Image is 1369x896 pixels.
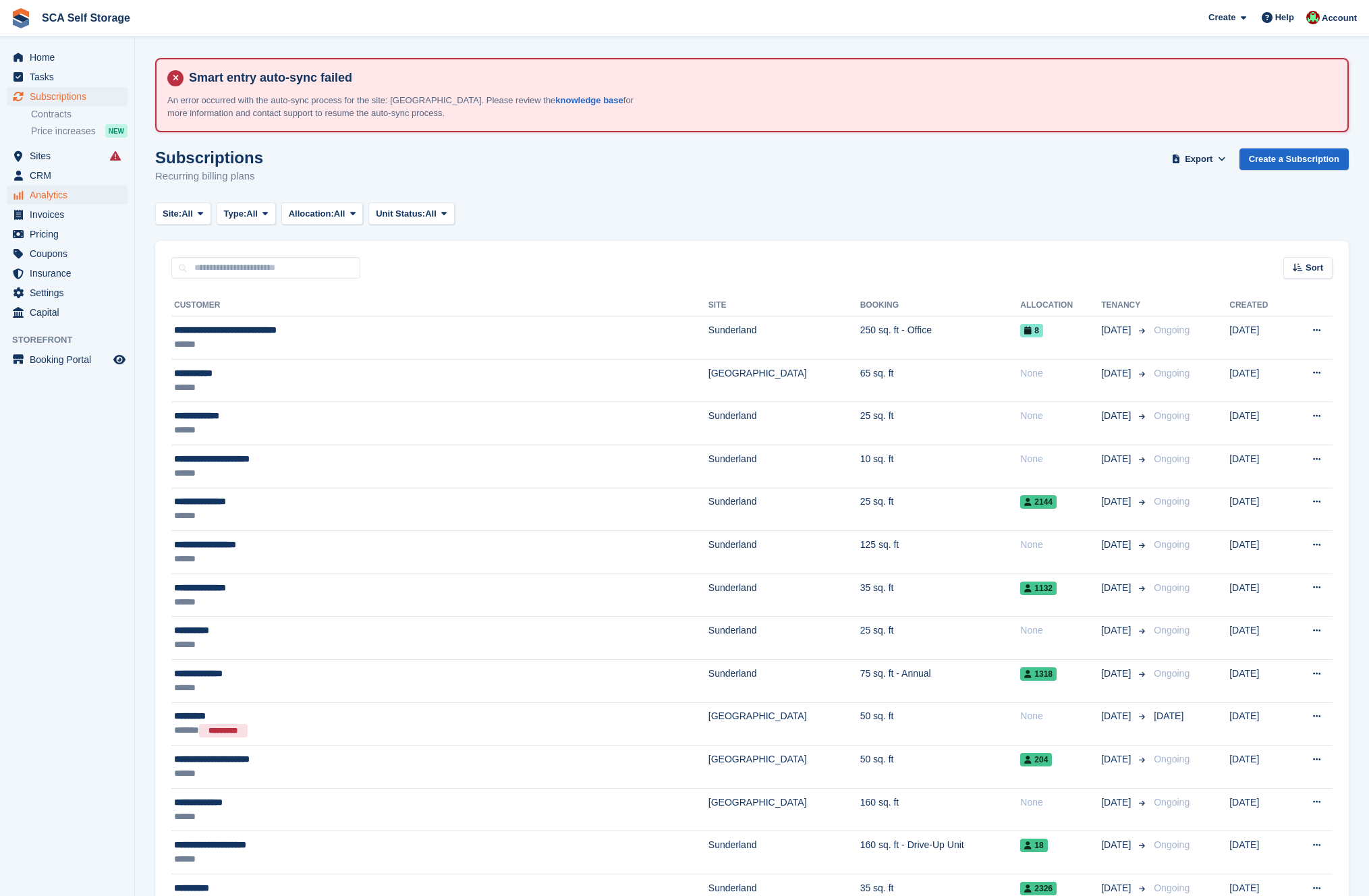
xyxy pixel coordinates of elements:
span: Storefront [12,333,134,347]
td: [DATE] [1229,702,1289,746]
span: Subscriptions [30,87,111,106]
span: Create [1208,11,1235,24]
td: 125 sq. ft [860,531,1021,574]
td: [DATE] [1229,445,1289,488]
div: None [1020,795,1101,810]
span: Ongoing [1154,883,1190,893]
span: 18 [1020,839,1047,852]
span: 1132 [1020,582,1057,595]
img: stora-icon-8386f47178a22dfd0bd8f6a31ec36ba5ce8667c1dd55bd0f319d3a0aa187defe.svg [11,8,31,28]
span: Price increases [31,125,96,138]
span: [DATE] [1101,881,1134,895]
a: Create a Subscription [1239,148,1349,171]
div: None [1020,409,1101,423]
span: Ongoing [1154,839,1190,850]
span: Site: [163,207,181,221]
th: Booking [860,295,1021,316]
td: 65 sq. ft [860,359,1021,402]
td: 75 sq. ft - Annual [860,659,1021,702]
td: [GEOGRAPHIC_DATA] [708,788,860,831]
a: SCA Self Storage [36,7,136,29]
td: [DATE] [1229,402,1289,445]
span: [DATE] [1101,752,1134,766]
span: CRM [30,166,111,185]
a: menu [7,244,128,263]
a: menu [7,87,128,106]
span: 204 [1020,753,1052,766]
td: Sunderland [708,831,860,874]
td: Sunderland [708,617,860,660]
td: [DATE] [1229,788,1289,831]
td: Sunderland [708,531,860,574]
span: Ongoing [1154,797,1190,808]
span: [DATE] [1101,709,1134,723]
span: Ongoing [1154,496,1190,507]
a: menu [7,283,128,302]
td: [DATE] [1229,659,1289,702]
img: Dale Chapman [1306,11,1320,24]
td: [GEOGRAPHIC_DATA] [708,746,860,789]
span: [DATE] [1101,366,1134,381]
h4: Smart entry auto-sync failed [184,70,1337,86]
th: Customer [171,295,708,316]
td: [GEOGRAPHIC_DATA] [708,359,860,402]
span: Ongoing [1154,754,1190,764]
th: Created [1229,295,1289,316]
span: [DATE] [1101,323,1134,337]
span: 1318 [1020,667,1057,681]
span: Tasks [30,67,111,86]
span: Ongoing [1154,453,1190,464]
span: Ongoing [1154,325,1190,335]
td: [DATE] [1229,531,1289,574]
span: Coupons [30,244,111,263]
div: None [1020,452,1101,466]
td: 160 sq. ft [860,788,1021,831]
span: Type: [224,207,247,221]
td: [DATE] [1229,573,1289,617]
a: menu [7,303,128,322]
span: 2326 [1020,882,1057,895]
a: Contracts [31,108,128,121]
a: Preview store [111,352,128,368]
td: Sunderland [708,573,860,617]
td: Sunderland [708,488,860,531]
th: Allocation [1020,295,1101,316]
td: Sunderland [708,659,860,702]
div: NEW [105,124,128,138]
span: 8 [1020,324,1043,337]
td: Sunderland [708,445,860,488]
span: Ongoing [1154,582,1190,593]
span: All [181,207,193,221]
span: Ongoing [1154,539,1190,550]
span: All [425,207,437,221]
td: 160 sq. ft - Drive-Up Unit [860,831,1021,874]
a: Price increases NEW [31,123,128,138]
span: Allocation: [289,207,334,221]
a: menu [7,264,128,283]
a: menu [7,146,128,165]
span: Capital [30,303,111,322]
td: 25 sq. ft [860,617,1021,660]
span: [DATE] [1101,452,1134,466]
div: None [1020,538,1101,552]
td: 35 sq. ft [860,573,1021,617]
button: Unit Status: All [368,202,454,225]
td: Sunderland [708,316,860,360]
a: menu [7,225,128,244]
a: menu [7,67,128,86]
span: Booking Portal [30,350,111,369]
td: [DATE] [1229,488,1289,531]
button: Export [1169,148,1229,171]
td: [DATE] [1229,316,1289,360]
span: Insurance [30,264,111,283]
td: [DATE] [1229,831,1289,874]
a: knowledge base [555,95,623,105]
span: All [334,207,345,221]
td: 10 sq. ft [860,445,1021,488]
button: Type: All [217,202,276,225]
p: An error occurred with the auto-sync process for the site: [GEOGRAPHIC_DATA]. Please review the f... [167,94,640,120]
td: [DATE] [1229,746,1289,789]
span: Export [1185,152,1212,166]
th: Tenancy [1101,295,1148,316]
span: Analytics [30,186,111,204]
